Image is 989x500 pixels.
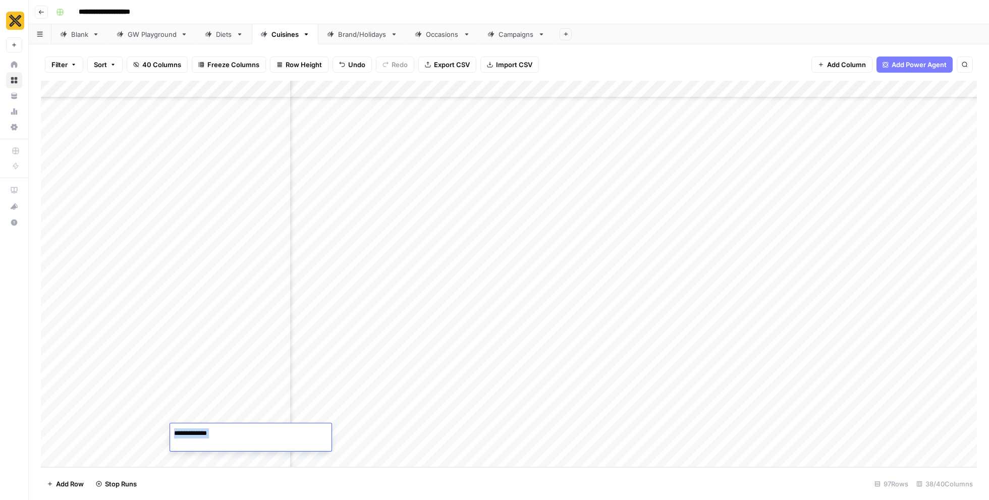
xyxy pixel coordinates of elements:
[6,57,22,73] a: Home
[6,88,22,104] a: Your Data
[348,60,365,70] span: Undo
[51,60,68,70] span: Filter
[426,29,459,39] div: Occasions
[6,8,22,33] button: Workspace: CookUnity
[207,60,259,70] span: Freeze Columns
[6,12,24,30] img: CookUnity Logo
[318,24,406,44] a: Brand/Holidays
[94,60,107,70] span: Sort
[6,198,22,214] button: What's new?
[496,60,532,70] span: Import CSV
[56,479,84,489] span: Add Row
[41,476,90,492] button: Add Row
[870,476,912,492] div: 97 Rows
[87,57,123,73] button: Sort
[333,57,372,73] button: Undo
[376,57,414,73] button: Redo
[6,103,22,120] a: Usage
[876,57,953,73] button: Add Power Agent
[105,479,137,489] span: Stop Runs
[196,24,252,44] a: Diets
[6,72,22,88] a: Browse
[128,29,177,39] div: GW Playground
[434,60,470,70] span: Export CSV
[479,24,554,44] a: Campaigns
[7,199,22,214] div: What's new?
[108,24,196,44] a: GW Playground
[271,29,299,39] div: Cuisines
[418,57,476,73] button: Export CSV
[6,182,22,198] a: AirOps Academy
[286,60,322,70] span: Row Height
[127,57,188,73] button: 40 Columns
[480,57,539,73] button: Import CSV
[406,24,479,44] a: Occasions
[912,476,977,492] div: 38/40 Columns
[192,57,266,73] button: Freeze Columns
[392,60,408,70] span: Redo
[827,60,866,70] span: Add Column
[270,57,328,73] button: Row Height
[892,60,947,70] span: Add Power Agent
[6,214,22,231] button: Help + Support
[142,60,181,70] span: 40 Columns
[338,29,387,39] div: Brand/Holidays
[71,29,88,39] div: Blank
[499,29,534,39] div: Campaigns
[90,476,143,492] button: Stop Runs
[6,119,22,135] a: Settings
[216,29,232,39] div: Diets
[811,57,872,73] button: Add Column
[252,24,318,44] a: Cuisines
[45,57,83,73] button: Filter
[51,24,108,44] a: Blank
